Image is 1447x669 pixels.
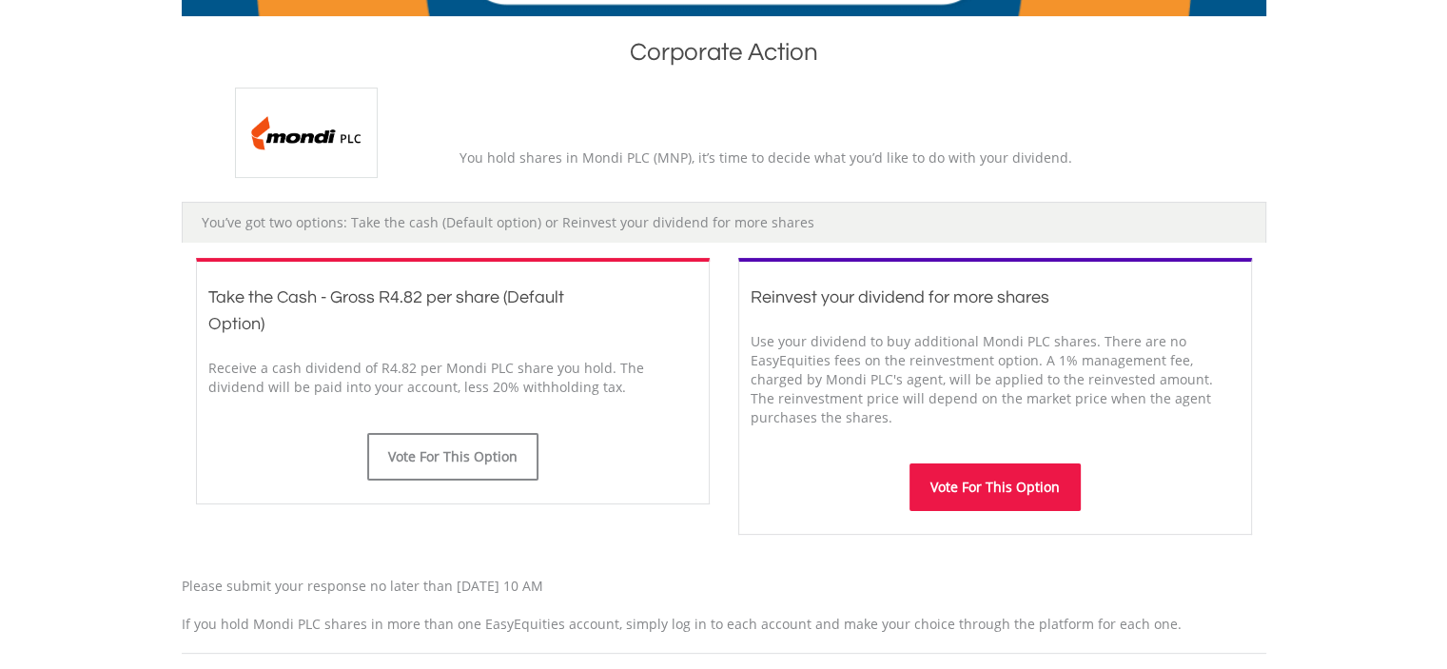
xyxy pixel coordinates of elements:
button: Vote For This Option [367,433,538,481]
span: Take the Cash - Gross R4.82 per share (Default Option) [208,288,564,333]
span: You’ve got two options: Take the cash (Default option) or Reinvest your dividend for more shares [202,213,814,231]
img: EQU.ZA.MNP.png [235,88,378,178]
button: Vote For This Option [909,463,1081,511]
span: You hold shares in Mondi PLC (MNP), it’s time to decide what you’d like to do with your dividend. [460,148,1072,167]
span: Please submit your response no later than [DATE] 10 AM If you hold Mondi PLC shares in more than ... [182,577,1182,633]
span: Receive a cash dividend of R4.82 per Mondi PLC share you hold. The dividend will be paid into you... [208,359,644,396]
h1: Corporate Action [182,35,1266,78]
span: Use your dividend to buy additional Mondi PLC shares. There are no EasyEquities fees on the reinv... [751,332,1213,426]
span: Reinvest your dividend for more shares [751,288,1049,306]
